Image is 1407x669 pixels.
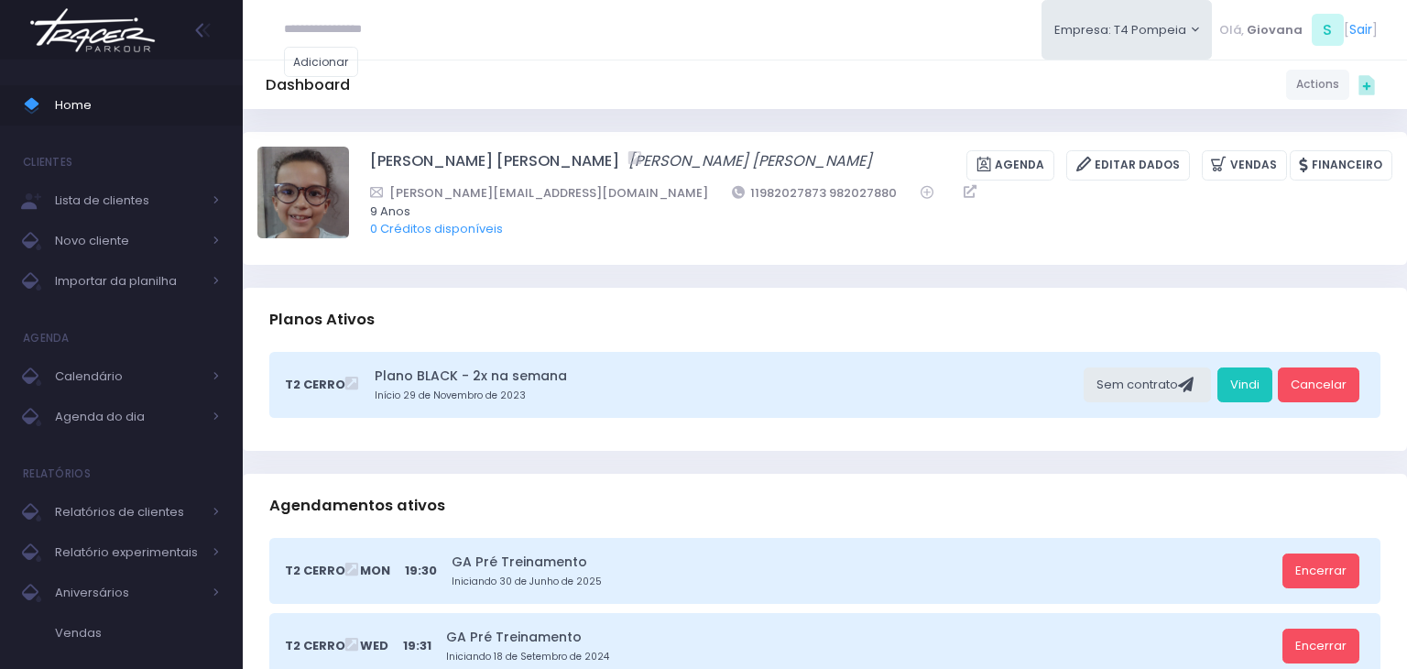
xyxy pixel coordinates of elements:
[55,541,202,565] span: Relatório experimentais
[55,93,220,117] span: Home
[55,581,202,605] span: Aniversários
[370,150,619,181] a: [PERSON_NAME] [PERSON_NAME]
[370,203,1369,221] span: 9 Anos
[1202,150,1287,181] a: Vendas
[1349,20,1372,39] a: Sair
[1312,14,1344,46] span: S
[285,637,345,655] span: T2 Cerro
[628,150,872,181] a: [PERSON_NAME] [PERSON_NAME]
[55,269,202,293] span: Importar da planilha
[284,47,359,77] a: Adicionar
[285,562,345,580] span: T2 Cerro
[732,183,898,203] a: 11982027873 982027880
[403,637,431,655] span: 19:31
[55,365,202,389] span: Calendário
[375,389,1078,403] small: Início 29 de Novembro de 2023
[1286,70,1349,100] a: Actions
[269,479,445,532] h3: Agendamentos ativos
[55,500,202,524] span: Relatórios de clientes
[55,229,202,253] span: Novo cliente
[1290,150,1392,181] a: Financeiro
[23,144,72,181] h4: Clientes
[370,183,708,203] a: [PERSON_NAME][EMAIL_ADDRESS][DOMAIN_NAME]
[1217,367,1272,402] a: Vindi
[55,189,202,213] span: Lista de clientes
[285,376,345,394] span: T2 Cerro
[23,320,70,356] h4: Agenda
[1282,554,1359,588] a: Encerrar
[1282,629,1359,664] a: Encerrar
[452,575,1276,589] small: Iniciando 30 de Junho de 2025
[446,628,1276,647] a: GA Pré Treinamento
[452,553,1276,572] a: GA Pré Treinamento
[446,650,1276,664] small: Iniciando 18 de Setembro de 2024
[266,76,350,94] h5: Dashboard
[628,150,872,171] i: [PERSON_NAME] [PERSON_NAME]
[405,562,437,580] span: 19:30
[375,367,1078,386] a: Plano BLACK - 2x na semana
[1066,150,1190,181] a: Editar Dados
[257,147,349,244] label: Alterar foto de perfil
[1247,21,1303,39] span: Giovana
[269,293,375,345] h3: Planos Ativos
[360,637,388,655] span: Wed
[23,455,91,492] h4: Relatórios
[360,562,390,580] span: Mon
[257,147,349,238] img: MARIA LUIZA SILVA DE OLIVEIRA
[966,150,1054,181] a: Agenda
[1349,67,1384,102] div: Quick actions
[1278,367,1359,402] a: Cancelar
[1212,9,1384,50] div: [ ]
[55,405,202,429] span: Agenda do dia
[55,621,220,645] span: Vendas
[370,220,503,237] a: 0 Créditos disponíveis
[1219,21,1244,39] span: Olá,
[1084,367,1211,402] div: Sem contrato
